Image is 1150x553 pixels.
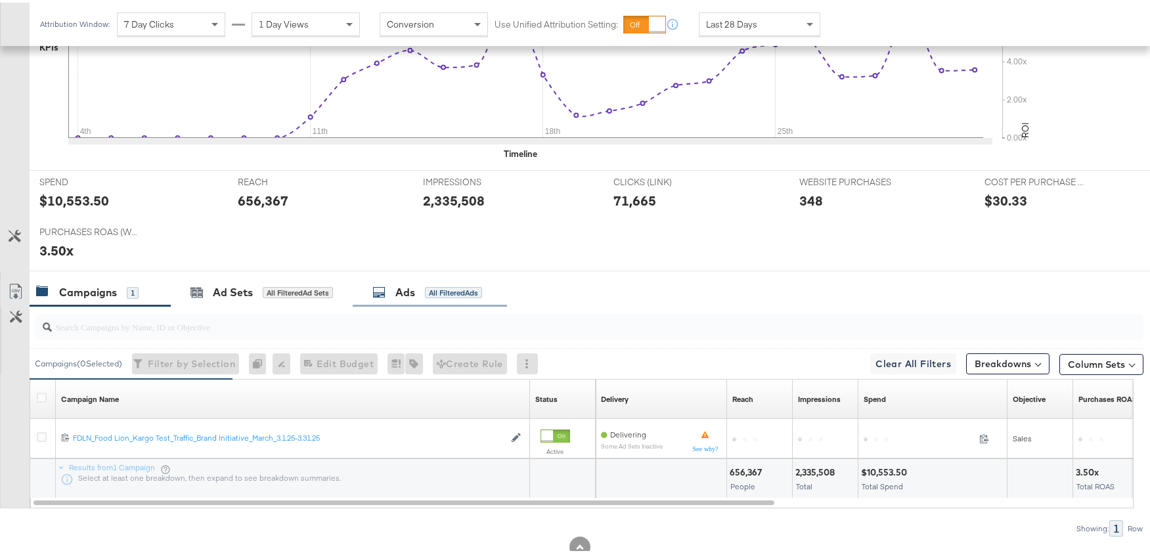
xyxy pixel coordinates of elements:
[39,238,74,257] div: 3.50x
[798,391,841,402] a: The number of times your ad was served. On mobile apps an ad is counted as served the first time ...
[1013,431,1032,441] span: Sales
[61,391,119,402] a: Your campaign name.
[1059,351,1143,372] button: Column Sets
[730,479,755,489] span: People
[601,440,663,447] sub: Some Ad Sets Inactive
[984,173,1083,186] span: COST PER PURCHASE (WEBSITE EVENTS)
[799,173,898,186] span: WEBSITE PURCHASES
[861,464,911,476] div: $10,553.50
[124,16,174,28] span: 7 Day Clicks
[1109,518,1123,534] div: 1
[601,391,629,402] div: Delivery
[61,391,119,402] div: Campaign Name
[1013,391,1046,402] a: Your campaign's objective.
[395,282,415,298] div: Ads
[59,282,117,298] div: Campaigns
[1019,120,1031,135] text: ROI
[39,17,110,26] div: Attribution Window:
[238,173,336,186] span: REACH
[73,430,504,441] a: FDLN_Food Lion_Kargo Test_Traffic_Brand Initiative_March_3.1.25-3.31.25
[35,355,122,367] div: Campaigns ( 0 Selected)
[795,464,839,476] div: 2,335,508
[613,173,712,186] span: CLICKS (LINK)
[423,173,521,186] span: IMPRESSIONS
[984,188,1027,208] div: $30.33
[52,306,1042,332] input: Search Campaigns by Name, ID or Objective
[1127,521,1143,531] div: Row
[730,464,766,476] div: 656,367
[238,188,288,208] div: 656,367
[799,188,823,208] div: 348
[870,351,956,372] button: Clear All Filters
[213,282,253,298] div: Ad Sets
[864,391,886,402] a: The total amount spent to date.
[39,188,109,208] div: $10,553.50
[535,391,558,402] div: Status
[535,391,558,402] a: Shows the current state of your Ad Campaign.
[263,284,333,296] div: All Filtered Ad Sets
[39,39,58,51] div: KPIs
[966,351,1050,372] button: Breakdowns
[732,391,753,402] a: The number of people your ad was served to.
[504,145,538,158] div: Timeline
[1076,521,1109,531] div: Showing:
[249,351,273,372] div: 0
[706,16,757,28] span: Last 28 Days
[1076,479,1115,489] span: Total ROAS
[259,16,309,28] span: 1 Day Views
[387,16,434,28] span: Conversion
[39,223,138,236] span: PURCHASES ROAS (WEBSITE EVENTS)
[864,391,886,402] div: Spend
[541,445,570,453] label: Active
[610,427,646,437] span: Delivering
[1013,391,1046,402] div: Objective
[495,16,618,28] label: Use Unified Attribution Setting:
[423,188,485,208] div: 2,335,508
[862,479,903,489] span: Total Spend
[875,353,951,370] span: Clear All Filters
[798,391,841,402] div: Impressions
[1076,464,1103,476] div: 3.50x
[796,479,812,489] span: Total
[425,284,482,296] div: All Filtered Ads
[127,284,139,296] div: 1
[732,391,753,402] div: Reach
[601,391,629,402] a: Reflects the ability of your Ad Campaign to achieve delivery based on ad states, schedule and bud...
[39,173,138,186] span: SPEND
[613,188,656,208] div: 71,665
